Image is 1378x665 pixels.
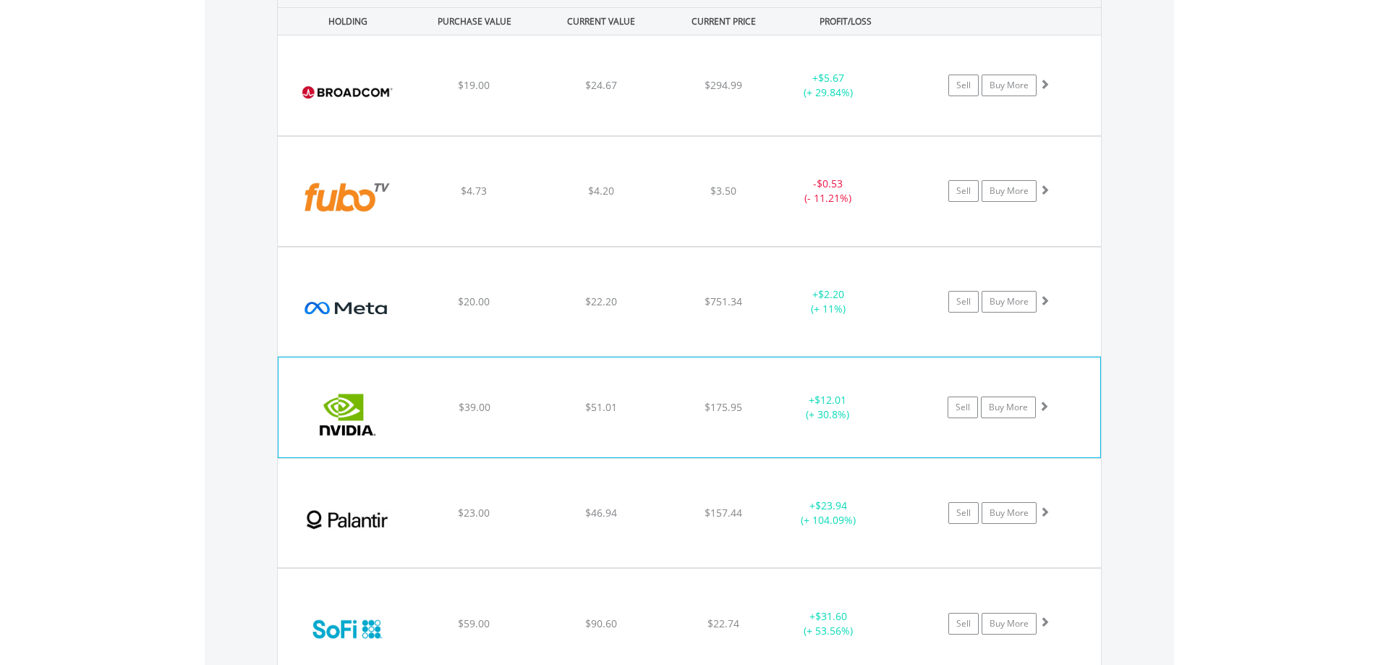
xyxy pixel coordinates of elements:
span: $51.01 [585,400,617,414]
span: $4.73 [461,184,487,198]
div: + (+ 30.8%) [773,393,882,422]
div: PROFIT/LOSS [784,8,908,35]
span: $90.60 [585,617,617,630]
a: Buy More [982,75,1037,96]
div: + (+ 53.56%) [774,609,883,638]
span: $157.44 [705,506,742,520]
span: $751.34 [705,295,742,308]
a: Buy More [982,613,1037,635]
div: CURRENT VALUE [540,8,663,35]
img: EQU.US.NVDA.png [286,376,410,454]
span: $59.00 [458,617,490,630]
span: $22.74 [707,617,739,630]
div: - (- 11.21%) [774,177,883,206]
a: Sell [948,397,978,418]
span: $39.00 [459,400,490,414]
img: EQU.US.FUBO.png [285,155,409,242]
a: Sell [948,180,979,202]
span: $46.94 [585,506,617,520]
a: Sell [948,291,979,313]
a: Sell [948,613,979,635]
a: Buy More [982,502,1037,524]
span: $22.20 [585,295,617,308]
span: $24.67 [585,78,617,92]
a: Buy More [981,397,1036,418]
span: $175.95 [705,400,742,414]
span: $5.67 [818,71,844,85]
a: Buy More [982,180,1037,202]
img: EQU.US.META.png [285,266,409,352]
span: $23.94 [815,499,847,512]
span: $23.00 [458,506,490,520]
span: $294.99 [705,78,742,92]
span: $3.50 [710,184,736,198]
span: $4.20 [588,184,614,198]
span: $20.00 [458,295,490,308]
div: + (+ 29.84%) [774,71,883,100]
div: HOLDING [278,8,410,35]
span: $19.00 [458,78,490,92]
a: Sell [948,502,979,524]
img: EQU.US.AVGO.png [285,54,409,132]
div: CURRENT PRICE [665,8,781,35]
div: PURCHASE VALUE [413,8,537,35]
span: $2.20 [818,287,844,301]
div: + (+ 11%) [774,287,883,316]
span: $31.60 [815,609,847,623]
span: $12.01 [815,393,846,407]
a: Sell [948,75,979,96]
div: + (+ 104.09%) [774,499,883,528]
span: $0.53 [817,177,843,190]
a: Buy More [982,291,1037,313]
img: EQU.US.PLTR.png [285,477,409,564]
